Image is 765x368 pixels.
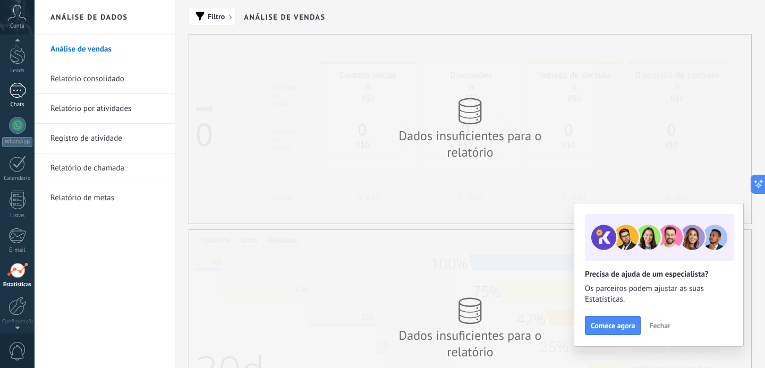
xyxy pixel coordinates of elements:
[35,94,175,124] li: Relatório por atividades
[649,322,670,329] span: Fechar
[50,94,164,124] a: Relatório por atividades
[35,35,175,64] li: Análise de vendas
[35,183,175,212] li: Relatório de metas
[50,153,164,183] a: Relatório de chamada
[50,183,164,213] a: Relatório de metas
[2,247,33,254] div: E-mail
[35,124,175,153] li: Registro de atividade
[2,175,33,182] div: Calendário
[189,7,236,26] button: Filtro
[35,64,175,94] li: Relatório consolidado
[35,153,175,183] li: Relatório de chamada
[2,67,33,74] div: Leads
[591,322,635,329] span: Comece agora
[585,269,733,279] h2: Precisa de ajuda de um especialista?
[2,281,33,288] div: Estatísticas
[50,124,164,153] a: Registro de atividade
[644,318,675,333] button: Fechar
[585,284,733,305] span: Os parceiros podem ajustar as suas Estatísticas.
[50,64,164,94] a: Relatório consolidado
[2,101,33,108] div: Chats
[375,127,566,160] div: Dados insuficientes para o relatório
[10,23,24,30] span: Conta
[50,35,164,64] a: Análise de vendas
[208,13,225,20] span: Filtro
[2,137,32,147] div: WhatsApp
[2,212,33,219] div: Listas
[375,327,566,360] div: Dados insuficientes para o relatório
[585,316,641,335] button: Comece agora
